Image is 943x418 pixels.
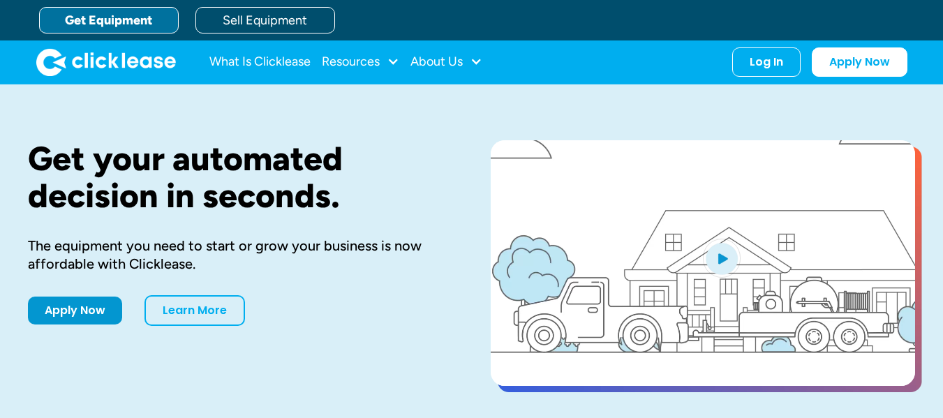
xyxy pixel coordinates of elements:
[491,140,915,386] a: open lightbox
[750,55,783,69] div: Log In
[209,48,311,76] a: What Is Clicklease
[812,47,907,77] a: Apply Now
[36,48,176,76] img: Clicklease logo
[36,48,176,76] a: home
[410,48,482,76] div: About Us
[195,7,335,33] a: Sell Equipment
[703,239,741,278] img: Blue play button logo on a light blue circular background
[28,140,446,214] h1: Get your automated decision in seconds.
[39,7,179,33] a: Get Equipment
[144,295,245,326] a: Learn More
[28,297,122,324] a: Apply Now
[28,237,446,273] div: The equipment you need to start or grow your business is now affordable with Clicklease.
[322,48,399,76] div: Resources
